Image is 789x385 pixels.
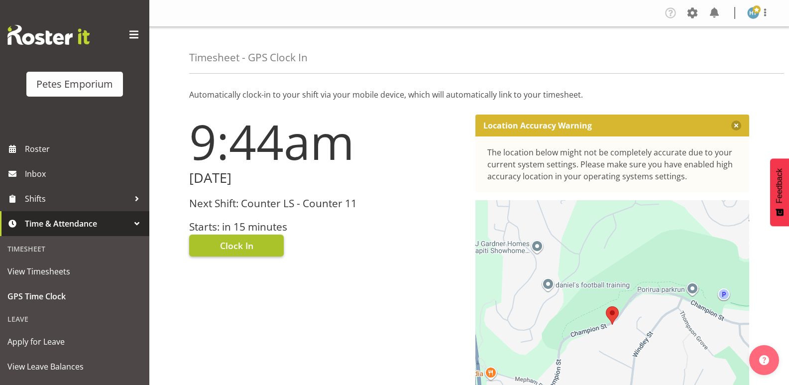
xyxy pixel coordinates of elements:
[2,354,147,379] a: View Leave Balances
[2,259,147,284] a: View Timesheets
[487,146,738,182] div: The location below might not be completely accurate due to your current system settings. Please m...
[2,309,147,329] div: Leave
[189,89,749,101] p: Automatically clock-in to your shift via your mobile device, which will automatically link to you...
[747,7,759,19] img: helena-tomlin701.jpg
[25,191,129,206] span: Shifts
[7,25,90,45] img: Rosterit website logo
[7,264,142,279] span: View Timesheets
[2,329,147,354] a: Apply for Leave
[220,239,253,252] span: Clock In
[759,355,769,365] img: help-xxl-2.png
[483,121,592,130] p: Location Accuracy Warning
[2,239,147,259] div: Timesheet
[770,158,789,226] button: Feedback - Show survey
[775,168,784,203] span: Feedback
[2,284,147,309] a: GPS Time Clock
[189,221,463,233] h3: Starts: in 15 minutes
[25,166,144,181] span: Inbox
[189,115,463,168] h1: 9:44am
[189,198,463,209] h3: Next Shift: Counter LS - Counter 11
[7,289,142,304] span: GPS Time Clock
[36,77,113,92] div: Petes Emporium
[25,141,144,156] span: Roster
[7,334,142,349] span: Apply for Leave
[731,121,741,130] button: Close message
[189,235,284,257] button: Clock In
[189,170,463,186] h2: [DATE]
[25,216,129,231] span: Time & Attendance
[7,359,142,374] span: View Leave Balances
[189,52,308,63] h4: Timesheet - GPS Clock In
